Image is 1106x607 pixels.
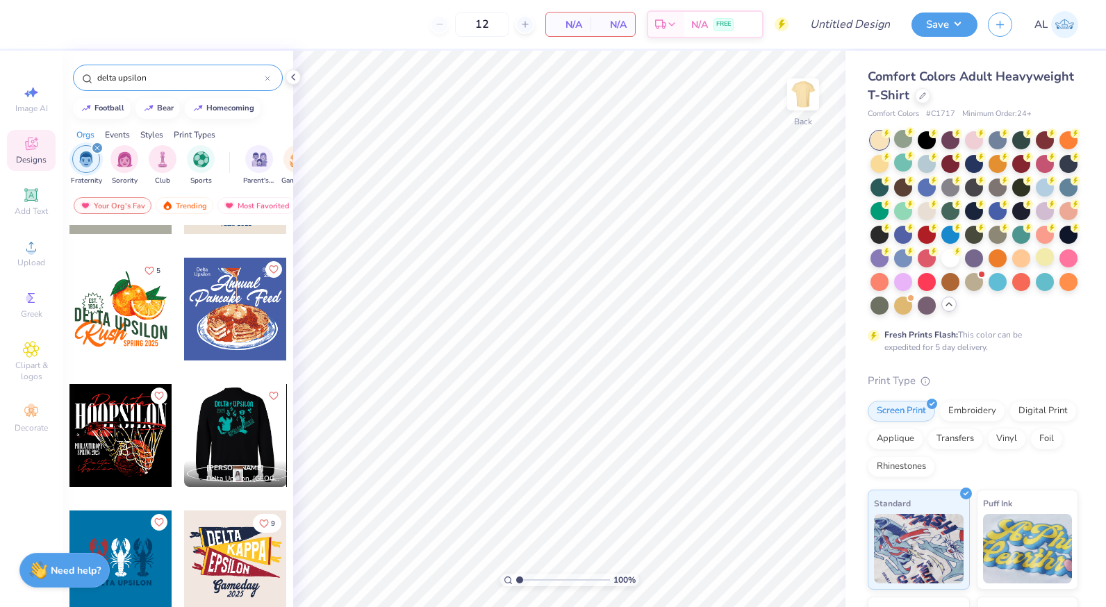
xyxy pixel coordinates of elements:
[73,98,131,119] button: football
[265,261,282,278] button: Like
[691,17,708,32] span: N/A
[874,496,911,510] span: Standard
[143,104,154,113] img: trend_line.gif
[16,154,47,165] span: Designs
[281,145,313,186] div: filter for Game Day
[110,145,138,186] div: filter for Sorority
[911,13,977,37] button: Save
[243,176,275,186] span: Parent's Weekend
[884,329,1055,354] div: This color can be expedited for 5 day delivery.
[716,19,731,29] span: FREE
[151,388,167,404] button: Like
[794,115,812,128] div: Back
[613,574,636,586] span: 100 %
[156,267,160,274] span: 5
[151,514,167,531] button: Like
[187,145,215,186] button: filter button
[157,104,174,112] div: bear
[987,429,1026,449] div: Vinyl
[185,98,261,119] button: homecoming
[71,145,102,186] div: filter for Fraternity
[962,108,1032,120] span: Minimum Order: 24 +
[554,17,582,32] span: N/A
[74,197,151,214] div: Your Org's Fav
[79,151,94,167] img: Fraternity Image
[281,145,313,186] button: filter button
[110,145,138,186] button: filter button
[281,176,313,186] span: Game Day
[81,104,92,113] img: trend_line.gif
[190,176,212,186] span: Sports
[105,128,130,141] div: Events
[926,108,955,120] span: # C1717
[71,176,102,186] span: Fraternity
[868,429,923,449] div: Applique
[80,201,91,210] img: most_fav.gif
[983,496,1012,510] span: Puff Ink
[868,373,1078,389] div: Print Type
[206,104,254,112] div: homecoming
[15,103,48,114] span: Image AI
[174,128,215,141] div: Print Types
[112,176,138,186] span: Sorority
[206,474,281,484] span: Delta Upsilon, [GEOGRAPHIC_DATA]
[874,514,964,583] img: Standard
[76,128,94,141] div: Orgs
[868,401,935,422] div: Screen Print
[156,197,213,214] div: Trending
[15,422,48,433] span: Decorate
[193,151,209,167] img: Sports Image
[162,201,173,210] img: trending.gif
[884,329,958,340] strong: Fresh Prints Flash:
[140,128,163,141] div: Styles
[17,257,45,268] span: Upload
[799,10,901,38] input: Untitled Design
[868,456,935,477] div: Rhinestones
[789,81,817,108] img: Back
[868,108,919,120] span: Comfort Colors
[7,360,56,382] span: Clipart & logos
[290,151,306,167] img: Game Day Image
[599,17,627,32] span: N/A
[224,201,235,210] img: most_fav.gif
[927,429,983,449] div: Transfers
[1030,429,1063,449] div: Foil
[271,520,275,527] span: 9
[1034,11,1078,38] a: AL
[149,145,176,186] div: filter for Club
[868,68,1074,103] span: Comfort Colors Adult Heavyweight T-Shirt
[21,308,42,319] span: Greek
[15,206,48,217] span: Add Text
[253,514,281,533] button: Like
[243,145,275,186] div: filter for Parent's Weekend
[135,98,180,119] button: bear
[1051,11,1078,38] img: Annika Larson
[939,401,1005,422] div: Embroidery
[455,12,509,37] input: – –
[1034,17,1048,33] span: AL
[206,463,264,473] span: [PERSON_NAME]
[243,145,275,186] button: filter button
[71,145,102,186] button: filter button
[51,564,101,577] strong: Need help?
[96,71,265,85] input: Try "Alpha"
[117,151,133,167] img: Sorority Image
[187,145,215,186] div: filter for Sports
[94,104,124,112] div: football
[149,145,176,186] button: filter button
[138,261,167,280] button: Like
[265,388,282,404] button: Like
[155,176,170,186] span: Club
[251,151,267,167] img: Parent's Weekend Image
[1009,401,1077,422] div: Digital Print
[983,514,1073,583] img: Puff Ink
[155,151,170,167] img: Club Image
[192,104,204,113] img: trend_line.gif
[217,197,296,214] div: Most Favorited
